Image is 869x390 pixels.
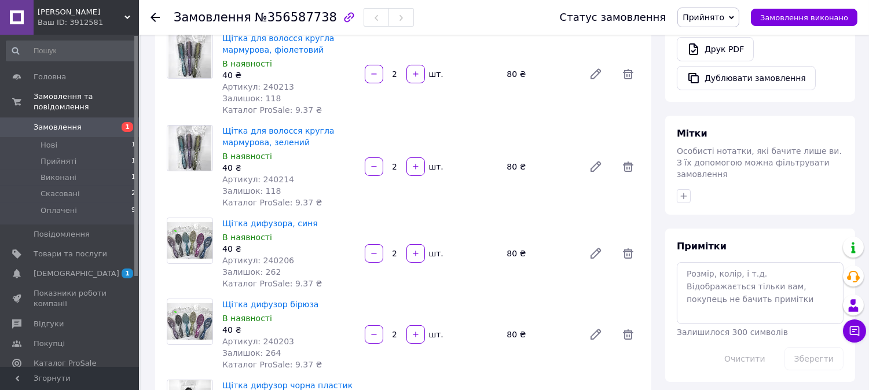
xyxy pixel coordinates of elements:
[174,10,251,24] span: Замовлення
[683,13,724,22] span: Прийнято
[222,162,355,174] div: 40 ₴
[677,37,754,61] a: Друк PDF
[751,9,857,26] button: Замовлення виконано
[677,66,816,90] button: Дублювати замовлення
[617,242,640,265] span: Видалити
[222,348,281,358] span: Залишок: 264
[222,34,334,54] a: Щітка для волосся кругла мармурова, фіолетовий
[122,268,133,278] span: 1
[131,140,135,150] span: 1
[222,59,272,68] span: В наявності
[34,268,119,279] span: [DEMOGRAPHIC_DATA]
[222,324,355,336] div: 40 ₴
[677,146,842,179] span: Особисті нотатки, які бачите лише ви. З їх допомогою можна фільтрувати замовлення
[426,161,445,172] div: шт.
[222,360,322,369] span: Каталог ProSale: 9.37 ₴
[222,233,272,242] span: В наявності
[560,12,666,23] div: Статус замовлення
[41,140,57,150] span: Нові
[584,155,607,178] a: Редагувати
[222,381,353,390] a: Щітка дифузор чорна пластик
[131,189,135,199] span: 2
[222,105,322,115] span: Каталог ProSale: 9.37 ₴
[41,189,80,199] span: Скасовані
[168,126,211,171] img: Щітка для волосся кругла мармурова, зелений
[34,319,64,329] span: Відгуки
[222,243,355,255] div: 40 ₴
[167,303,212,340] img: Щітка дифузор бірюза
[122,122,133,132] span: 1
[760,13,848,22] span: Замовлення виконано
[617,62,640,86] span: Видалити
[168,33,211,78] img: Щітка для волосся кругла мармурова, фіолетовий
[34,229,90,240] span: Повідомлення
[34,339,65,349] span: Покупці
[222,175,294,184] span: Артикул: 240214
[222,82,294,91] span: Артикул: 240213
[617,323,640,346] span: Видалити
[222,219,318,228] a: Щітка дифузора, синя
[843,319,866,343] button: Чат з покупцем
[222,337,294,346] span: Артикул: 240203
[502,66,580,82] div: 80 ₴
[41,172,76,183] span: Виконані
[255,10,337,24] span: №356587738
[222,126,334,147] a: Щітка для волосся кругла мармурова, зелений
[222,94,281,103] span: Залишок: 118
[38,17,139,28] div: Ваш ID: 3912581
[584,323,607,346] a: Редагувати
[222,279,322,288] span: Каталог ProSale: 9.37 ₴
[222,198,322,207] span: Каталог ProSale: 9.37 ₴
[426,329,445,340] div: шт.
[167,222,212,259] img: Щітка дифузора, синя
[677,128,707,139] span: Мітки
[502,326,580,343] div: 80 ₴
[34,249,107,259] span: Товари та послуги
[502,159,580,175] div: 80 ₴
[584,242,607,265] a: Редагувати
[6,41,137,61] input: Пошук
[41,156,76,167] span: Прийняті
[41,205,77,216] span: Оплачені
[222,314,272,323] span: В наявності
[502,245,580,262] div: 80 ₴
[222,152,272,161] span: В наявності
[131,156,135,167] span: 1
[222,267,281,277] span: Залишок: 262
[34,358,96,369] span: Каталог ProSale
[677,328,788,337] span: Залишилося 300 символів
[38,7,124,17] span: Stella
[34,91,139,112] span: Замовлення та повідомлення
[617,155,640,178] span: Видалити
[426,68,445,80] div: шт.
[222,256,294,265] span: Артикул: 240206
[426,248,445,259] div: шт.
[131,172,135,183] span: 1
[151,12,160,23] div: Повернутися назад
[222,69,355,81] div: 40 ₴
[222,300,318,309] a: Щітка дифузор бірюза
[584,62,607,86] a: Редагувати
[34,288,107,309] span: Показники роботи компанії
[222,186,281,196] span: Залишок: 118
[34,122,82,133] span: Замовлення
[34,72,66,82] span: Головна
[131,205,135,216] span: 9
[677,241,727,252] span: Примітки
